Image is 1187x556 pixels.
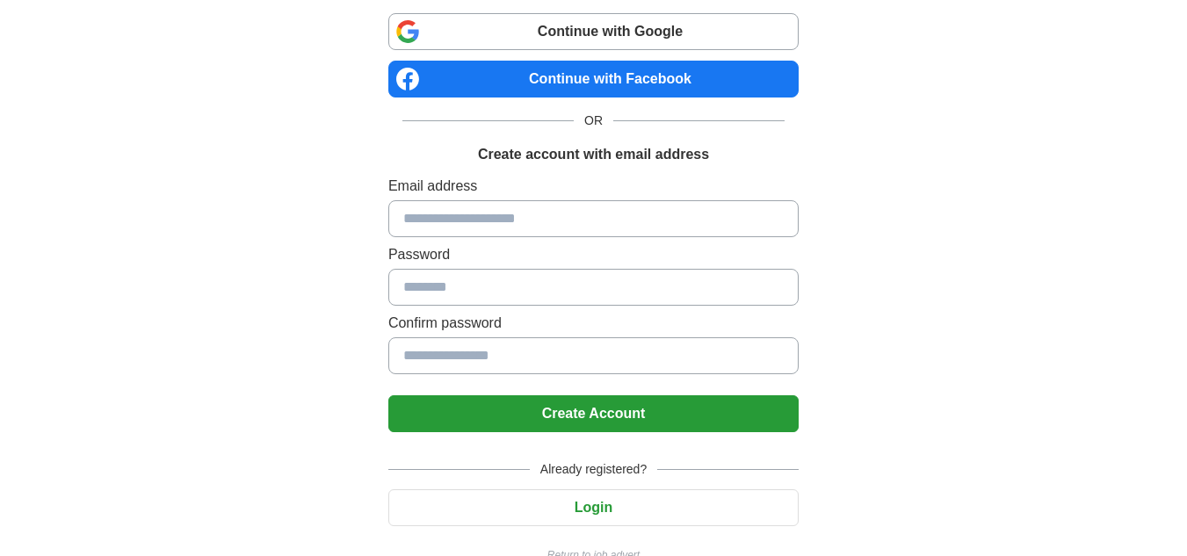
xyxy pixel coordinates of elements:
[388,489,799,526] button: Login
[574,112,613,130] span: OR
[388,500,799,515] a: Login
[388,61,799,97] a: Continue with Facebook
[388,313,799,334] label: Confirm password
[530,460,657,479] span: Already registered?
[388,244,799,265] label: Password
[478,144,709,165] h1: Create account with email address
[388,13,799,50] a: Continue with Google
[388,395,799,432] button: Create Account
[388,176,799,197] label: Email address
